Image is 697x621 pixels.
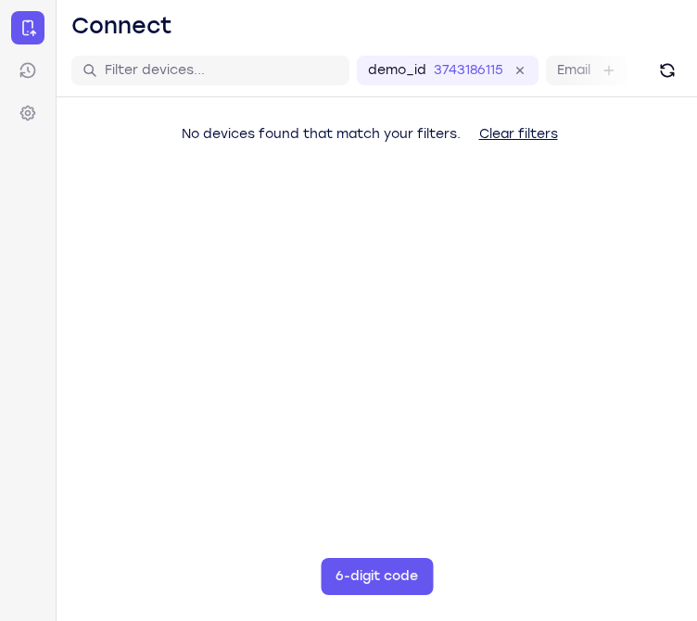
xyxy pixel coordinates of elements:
[557,61,590,80] label: Email
[464,116,573,153] button: Clear filters
[368,61,426,80] label: demo_id
[105,61,338,80] input: Filter devices...
[11,11,44,44] a: Connect
[321,558,433,595] button: 6-digit code
[182,126,461,142] span: No devices found that match your filters.
[653,56,682,85] button: Refresh
[11,96,44,130] a: Settings
[71,11,172,41] h1: Connect
[11,54,44,87] a: Sessions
